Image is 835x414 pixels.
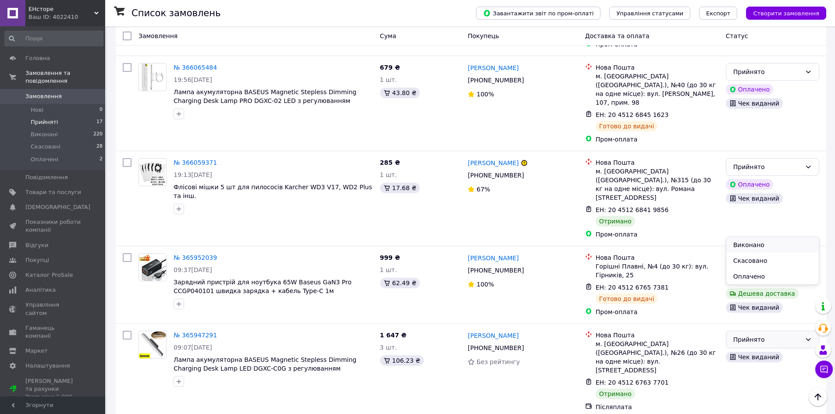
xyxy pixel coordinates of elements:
[380,332,407,339] span: 1 647 ₴
[174,159,217,166] a: № 366059371
[139,253,167,281] a: Фото товару
[585,32,650,39] span: Доставка та оплата
[596,379,669,386] span: ЕН: 20 4512 6763 7701
[131,8,220,18] h1: Список замовлень
[466,74,526,86] div: [PHONE_NUMBER]
[483,9,593,17] span: Завантажити звіт по пром-оплаті
[726,193,783,204] div: Чек виданий
[4,31,103,46] input: Пошук
[476,358,520,365] span: Без рейтингу
[726,269,819,284] li: Оплачено
[380,76,397,83] span: 1 шт.
[380,278,420,288] div: 62.49 ₴
[380,355,424,366] div: 106.23 ₴
[31,131,58,138] span: Виконані
[174,76,212,83] span: 19:56[DATE]
[476,281,494,288] span: 100%
[380,88,420,98] div: 43.80 ₴
[25,203,90,211] span: [DEMOGRAPHIC_DATA]
[726,302,783,313] div: Чек виданий
[733,335,801,344] div: Прийнято
[609,7,690,20] button: Управління статусами
[596,389,635,399] div: Отримано
[25,362,70,370] span: Налаштування
[139,331,167,359] a: Фото товару
[139,159,166,186] img: Фото товару
[25,173,68,181] span: Повідомлення
[596,158,719,167] div: Нова Пошта
[476,186,490,193] span: 67%
[596,63,719,72] div: Нова Пошта
[468,64,519,72] a: [PERSON_NAME]
[25,393,81,401] div: Prom мікс 1 000
[139,254,166,281] img: Фото товару
[96,118,103,126] span: 17
[174,184,372,199] a: Флісові мішки 5 шт для пилососів Karcher WD3 V17, WD2 Plus та інш.
[596,340,719,375] div: м. [GEOGRAPHIC_DATA] ([GEOGRAPHIC_DATA].), №26 (до 30 кг на одне місце): вул. [STREET_ADDRESS]
[25,324,81,340] span: Гаманець компанії
[25,256,49,264] span: Покупці
[25,92,62,100] span: Замовлення
[476,7,600,20] button: Завантажити звіт по пром-оплаті
[28,13,105,21] div: Ваш ID: 4022410
[25,286,56,294] span: Аналітика
[733,67,801,77] div: Прийнято
[596,72,719,107] div: м. [GEOGRAPHIC_DATA] ([GEOGRAPHIC_DATA].), №40 (до 30 кг на одне місце): вул. [PERSON_NAME], 107,...
[174,88,356,113] a: Лампа акумуляторна BASEUS Magnetic Stepless Dimming Charging Desk Lamp PRO DGXC-02 LED з регулюва...
[815,361,833,378] button: Чат з покупцем
[25,69,105,85] span: Замовлення та повідомлення
[468,159,519,167] a: [PERSON_NAME]
[466,169,526,181] div: [PHONE_NUMBER]
[31,118,58,126] span: Прийняті
[596,262,719,280] div: Горішні Плавні, №4 (до 30 кг): вул. Гірників, 25
[25,241,48,249] span: Відгуки
[99,106,103,114] span: 0
[25,377,81,401] span: [PERSON_NAME] та рахунки
[139,158,167,186] a: Фото товару
[596,216,635,226] div: Отримано
[174,64,217,71] a: № 366065484
[468,254,519,262] a: [PERSON_NAME]
[596,331,719,340] div: Нова Пошта
[174,279,352,294] span: Зарядний пристрій для ноутбука 65W Baseus GaN3 Pro CCGP040101 швидка зарядка + кабель Type-C 1м
[380,64,400,71] span: 679 ₴
[753,10,819,17] span: Створити замовлення
[25,188,81,196] span: Товари та послуги
[468,331,519,340] a: [PERSON_NAME]
[380,171,397,178] span: 1 шт.
[726,84,773,95] div: Оплачено
[616,10,683,17] span: Управління статусами
[174,356,356,381] span: Лампа акумуляторна BASEUS Magnetic Stepless Dimming Charging Desk Lamp LED DGXC-C0G з регулювання...
[726,288,799,299] div: Дешева доставка
[726,352,783,362] div: Чек виданий
[380,266,397,273] span: 1 шт.
[93,131,103,138] span: 220
[174,266,212,273] span: 09:37[DATE]
[476,91,494,98] span: 100%
[726,32,748,39] span: Статус
[726,179,773,190] div: Оплачено
[726,98,783,109] div: Чек виданий
[139,63,167,91] a: Фото товару
[31,156,58,163] span: Оплачені
[706,10,731,17] span: Експорт
[596,230,719,239] div: Пром-оплата
[139,32,178,39] span: Замовлення
[31,106,43,114] span: Нові
[596,121,658,131] div: Готово до видачі
[174,344,212,351] span: 09:07[DATE]
[726,237,819,253] li: Виконано
[596,206,669,213] span: ЕН: 20 4512 6841 9856
[174,254,217,261] a: № 365952039
[31,143,60,151] span: Скасовані
[25,301,81,317] span: Управління сайтом
[746,7,826,20] button: Створити замовлення
[174,171,212,178] span: 19:13[DATE]
[142,64,164,91] img: Фото товару
[596,284,669,291] span: ЕН: 20 4512 6765 7381
[596,111,669,118] span: ЕН: 20 4512 6845 1623
[726,253,819,269] li: Скасовано
[596,135,719,144] div: Пром-оплата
